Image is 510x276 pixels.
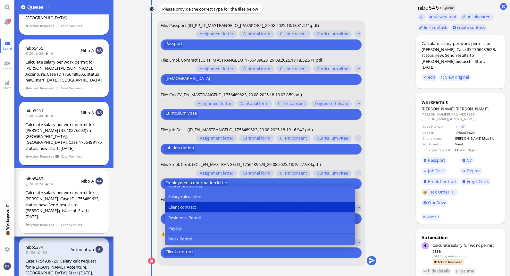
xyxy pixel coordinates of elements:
span: Curriculum vitae [316,66,348,72]
span: Assignment letter [199,32,233,37]
img: Aut [96,246,103,253]
span: 1d [45,51,55,56]
button: view parent [428,13,458,21]
button: Payslip [164,223,355,234]
span: Team [1,66,13,71]
span: Client consent [280,66,307,72]
span: Employment confirmation letter [165,180,227,187]
span: Power of attorney [168,183,203,189]
button: Curriculum vitae [313,30,351,38]
span: 2d [25,51,35,56]
button: edit [422,74,437,81]
button: Cantonal form [239,65,274,73]
span: 18d [37,250,49,254]
span: Nibo A [81,110,94,116]
span: Action Required [26,23,54,29]
button: Cantonal form [239,170,274,177]
span: 8 [8,19,11,23]
a: Degree [460,168,482,175]
span: Client contract [168,204,196,211]
button: Curriculum vitae [313,135,351,142]
span: Action Required [26,222,54,228]
span: 1d [45,113,55,118]
span: Assignment letter [199,136,233,141]
span: Degree [467,168,481,174]
span: Stats [2,85,13,90]
span: 2d [35,182,45,186]
span: [PERSON_NAME] [456,106,489,112]
button: Curriculum vitae [313,65,351,73]
span: nibo5374 [25,244,43,250]
task-group-action-menu: link subtask [418,24,449,31]
button: Assignment letter [196,30,237,38]
button: Client consent [276,65,311,73]
button: Cantonal form [237,100,272,107]
button: Curriculum vitae [164,111,198,118]
button: [DEMOGRAPHIC_DATA] [164,76,211,83]
div: WorkPermit [422,99,499,105]
button: Client consent [276,170,311,177]
div: Calculate salary per work permit for [PERSON_NAME] [PERSON_NAME], Accenture, Case ID 1756489505, ... [25,59,103,83]
td: [PERSON_NAME] Mex SA [455,136,499,141]
button: Assignment letter [194,100,235,107]
button: Cantonal form [239,30,274,38]
span: Queue [442,5,455,11]
span: Client contract [165,249,193,256]
span: Curriculum vitae [165,111,196,118]
span: Nibo A [81,178,94,184]
span: File: Empl. Contract (EC_IT_MASTRANGELO_1756489623_29.08.2025.18.18.52.571.pdf) [160,57,323,63]
span: Passport [165,41,182,48]
a: Passport [422,157,447,164]
a: Empl. Contract [422,178,458,185]
button: Assignment letter [196,170,237,177]
a: Task Order_1... [422,189,458,196]
button: Work Permit [164,234,355,244]
button: Assignment letter [196,135,237,142]
button: Client contract [164,202,355,213]
span: 5 [47,5,49,9]
span: link subtask [424,24,447,30]
span: Case Workers [61,85,82,91]
td: Work canton [422,142,454,147]
span: Job Desc. [428,168,446,174]
span: Queue [27,4,46,11]
td: Employer request [422,147,454,152]
span: 2d [25,113,35,118]
span: 18d [25,250,37,254]
button: view original [439,74,471,81]
span: Board [1,46,13,51]
button: Client contract [164,249,194,256]
span: Job description [165,146,194,153]
button: Power of attorney [164,181,355,192]
img: You [4,263,11,270]
span: Action Required [26,85,54,91]
span: nibo5457 [25,176,43,182]
span: Payslip [168,225,182,232]
span: Degree certificate [314,101,348,106]
a: 11147 [455,124,465,129]
span: Client consent [280,171,307,176]
div: Calculate salary for work permit case [432,242,499,254]
span: Curriculum vitae [316,171,348,176]
span: Assignment letter [197,101,231,106]
button: Add [21,5,25,9]
a: nibo5455 [25,45,43,51]
span: File: CV (CV_EN_MASTRANGELO_1756489623_29.08.2025.18.19.03.859.pdf) [160,92,302,98]
span: Cantonal form [241,101,268,106]
span: [PERSON_NAME] [422,106,455,112]
button: Curriculum vitae [313,170,351,177]
span: 2d [35,51,45,56]
span: Curriculum vitae [316,32,348,37]
span: [DATE] [432,254,443,258]
span: Client consent [280,32,307,37]
a: Empl. Conf. [460,178,490,185]
td: Client name [422,136,454,141]
span: Case Workers [61,222,82,228]
span: 1d [45,182,55,186]
button: Client consent [276,135,311,142]
span: Passport [428,157,446,163]
button: Job description [164,146,195,153]
span: 2d [35,113,45,118]
span: Cantonal form [243,171,270,176]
